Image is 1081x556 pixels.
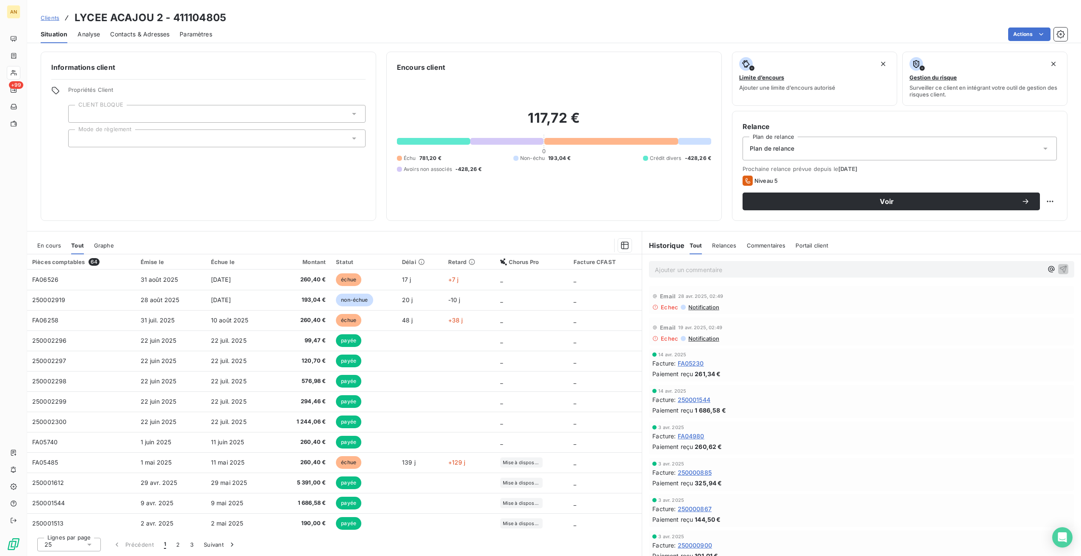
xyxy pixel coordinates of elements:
[280,499,326,507] span: 1 686,58 €
[51,62,366,72] h6: Informations client
[650,154,682,162] span: Crédit divers
[678,504,712,513] span: 250000867
[574,438,576,446] span: _
[32,438,58,446] span: FA05740
[732,52,897,106] button: Limite d’encoursAjouter une limite d’encours autorisé
[32,418,67,425] span: 250002300
[211,418,247,425] span: 22 juil. 2025
[574,317,576,324] span: _
[455,165,482,173] span: -428,26 €
[500,337,503,344] span: _
[743,121,1057,132] h6: Relance
[419,154,441,162] span: 781,20 €
[902,52,1067,106] button: Gestion du risqueSurveiller ce client en intégrant votre outil de gestion des risques client.
[500,296,503,303] span: _
[574,296,576,303] span: _
[280,479,326,487] span: 5 391,00 €
[141,296,180,303] span: 28 août 2025
[211,317,249,324] span: 10 août 2025
[32,377,67,385] span: 250002298
[280,357,326,365] span: 120,70 €
[32,258,130,266] div: Pièces comptables
[687,335,719,342] span: Notification
[32,459,58,466] span: FA05485
[448,276,459,283] span: +7 j
[652,468,676,477] span: Facture :
[503,480,540,485] span: Mise à disposition du destinataire
[503,501,540,506] span: Mise à disposition du destinataire
[754,177,778,184] span: Niveau 5
[685,154,711,162] span: -428,26 €
[199,536,241,553] button: Suivant
[750,144,794,153] span: Plan de relance
[44,540,52,549] span: 25
[280,275,326,284] span: 260,40 €
[32,398,67,405] span: 250002299
[280,316,326,325] span: 260,40 €
[404,154,416,162] span: Échu
[336,294,373,306] span: non-échue
[280,418,326,426] span: 1 244,06 €
[211,377,247,385] span: 22 juil. 2025
[658,534,684,539] span: 3 avr. 2025
[574,276,576,283] span: _
[141,499,174,506] span: 9 avr. 2025
[141,276,178,283] span: 31 août 2025
[75,10,226,25] h3: LYCEE ACAJOU 2 - 411104805
[652,395,676,404] span: Facture :
[108,536,159,553] button: Précédent
[211,337,247,344] span: 22 juil. 2025
[448,259,490,265] div: Retard
[687,304,719,311] span: Notification
[695,479,722,487] span: 325,94 €
[280,397,326,406] span: 294,46 €
[661,335,678,342] span: Echec
[185,536,199,553] button: 3
[678,432,704,440] span: FA04980
[211,296,231,303] span: [DATE]
[211,398,247,405] span: 22 juil. 2025
[652,479,693,487] span: Paiement reçu
[68,86,366,98] span: Propriétés Client
[336,273,361,286] span: échue
[652,541,676,550] span: Facture :
[743,193,1040,210] button: Voir
[695,406,726,415] span: 1 686,58 €
[397,110,711,135] h2: 117,72 €
[678,395,710,404] span: 250001544
[838,165,857,172] span: [DATE]
[574,259,637,265] div: Facture CFAST
[574,377,576,385] span: _
[712,242,736,249] span: Relances
[336,334,361,347] span: payée
[141,438,172,446] span: 1 juin 2025
[660,293,676,300] span: Email
[652,504,676,513] span: Facture :
[280,458,326,467] span: 260,40 €
[574,357,576,364] span: _
[695,515,721,524] span: 144,50 €
[1052,527,1073,548] div: Open Intercom Messenger
[642,240,685,250] h6: Historique
[32,479,64,486] span: 250001612
[75,135,82,142] input: Ajouter une valeur
[747,242,786,249] span: Commentaires
[78,30,100,39] span: Analyse
[574,418,576,425] span: _
[500,377,503,385] span: _
[678,359,704,368] span: FA05230
[280,438,326,446] span: 260,40 €
[211,276,231,283] span: [DATE]
[32,499,65,506] span: 250001544
[500,398,503,405] span: _
[7,537,20,551] img: Logo LeanPay
[141,259,201,265] div: Émise le
[89,258,100,266] span: 64
[211,499,244,506] span: 9 mai 2025
[678,468,712,477] span: 250000885
[336,497,361,509] span: payée
[336,355,361,367] span: payée
[520,154,545,162] span: Non-échu
[652,442,693,451] span: Paiement reçu
[211,438,244,446] span: 11 juin 2025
